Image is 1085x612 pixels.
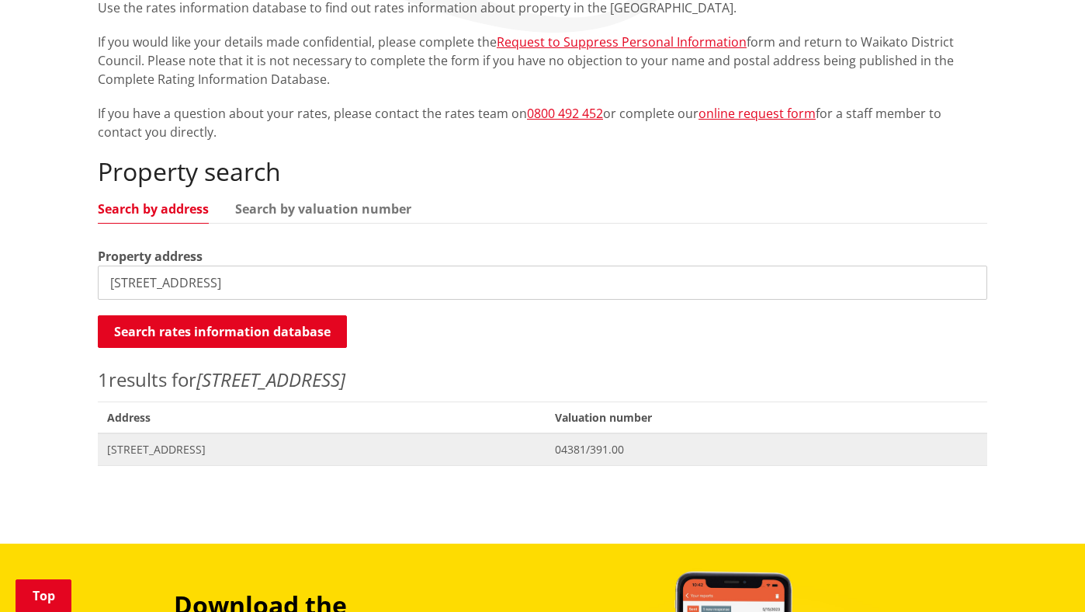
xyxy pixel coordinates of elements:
[555,442,978,457] span: 04381/391.00
[107,442,536,457] span: [STREET_ADDRESS]
[98,366,987,394] p: results for
[235,203,411,215] a: Search by valuation number
[98,33,987,89] p: If you would like your details made confidential, please complete the form and return to Waikato ...
[196,367,345,392] em: [STREET_ADDRESS]
[98,203,209,215] a: Search by address
[98,433,987,465] a: [STREET_ADDRESS] 04381/391.00
[497,33,747,50] a: Request to Suppress Personal Information
[98,157,987,186] h2: Property search
[546,402,987,433] span: Valuation number
[16,579,71,612] a: Top
[98,104,987,141] p: If you have a question about your rates, please contact the rates team on or complete our for a s...
[98,367,109,392] span: 1
[698,105,816,122] a: online request form
[1014,547,1069,603] iframe: Messenger Launcher
[98,402,546,433] span: Address
[527,105,603,122] a: 0800 492 452
[98,315,347,348] button: Search rates information database
[98,247,203,266] label: Property address
[98,266,987,300] input: e.g. Duke Street NGARUAWAHIA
